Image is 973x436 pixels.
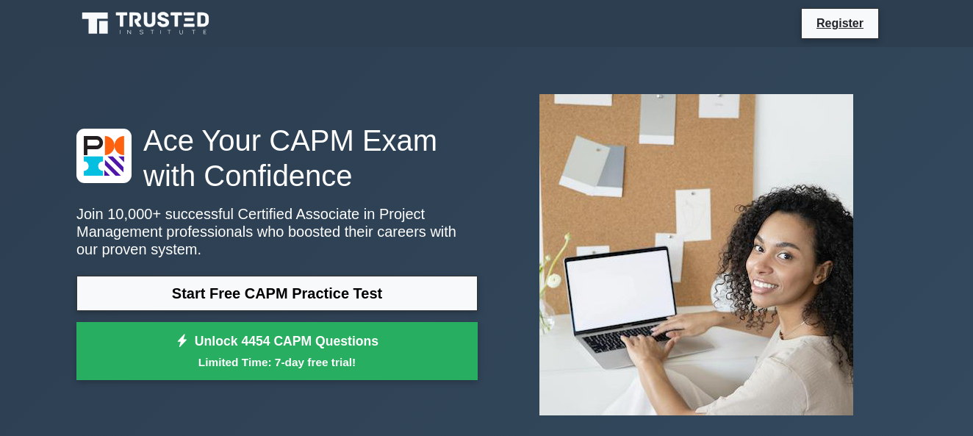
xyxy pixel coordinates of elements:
[76,322,478,381] a: Unlock 4454 CAPM QuestionsLimited Time: 7-day free trial!
[76,276,478,311] a: Start Free CAPM Practice Test
[808,14,872,32] a: Register
[76,123,478,193] h1: Ace Your CAPM Exam with Confidence
[95,354,459,371] small: Limited Time: 7-day free trial!
[76,205,478,258] p: Join 10,000+ successful Certified Associate in Project Management professionals who boosted their...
